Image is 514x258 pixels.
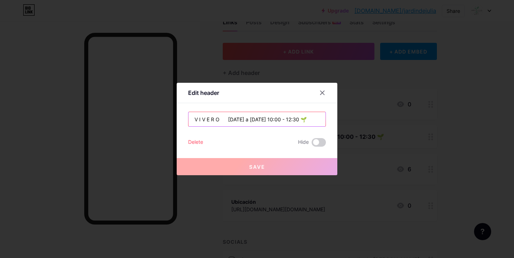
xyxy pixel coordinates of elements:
[188,112,326,126] input: Title
[298,138,309,147] span: Hide
[177,158,337,175] button: Save
[249,164,265,170] span: Save
[188,138,203,147] div: Delete
[188,88,219,97] div: Edit header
